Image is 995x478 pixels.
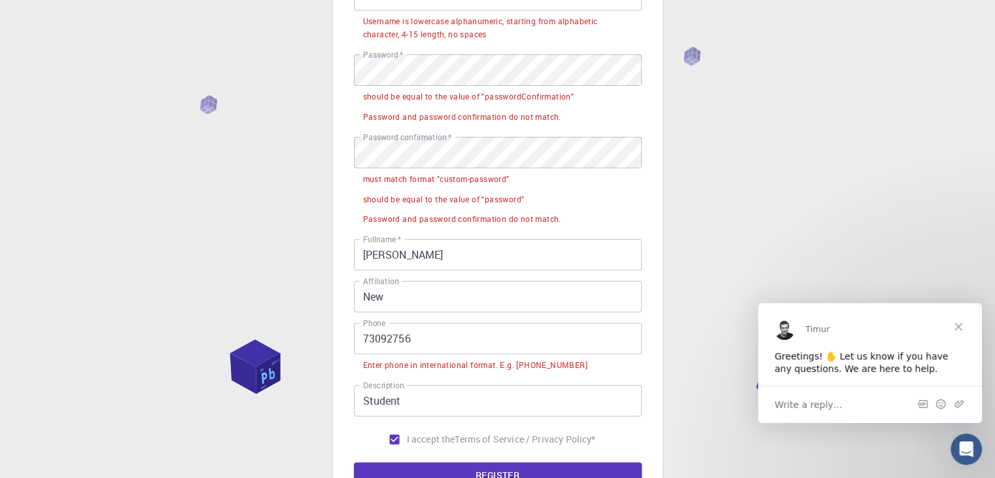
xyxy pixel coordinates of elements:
label: Description [363,380,404,391]
iframe: Intercom live chat message [758,303,982,423]
div: should be equal to the value of "passwordConfirmation" [363,90,574,103]
span: I accept the [407,433,455,446]
div: Enter phone in international format. E.g. [PHONE_NUMBER] [363,359,587,372]
iframe: Intercom live chat [951,433,982,465]
div: Password and password confirmation do not match. [363,111,561,124]
div: should be equal to the value of "password" [363,193,525,206]
div: Password and password confirmation do not match. [363,213,561,226]
label: Password [363,49,403,60]
label: Affiliation [363,276,398,287]
label: Fullname [363,234,401,245]
a: Terms of Service / Privacy Policy* [455,433,595,446]
div: Username is lowercase alphanumeric, starting from alphabetic character, 4-15 length, no spaces [363,15,633,41]
div: must match format "custom-password" [363,173,510,186]
p: Terms of Service / Privacy Policy * [455,433,595,446]
label: Password confirmation [363,132,451,143]
label: Phone [363,318,385,329]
